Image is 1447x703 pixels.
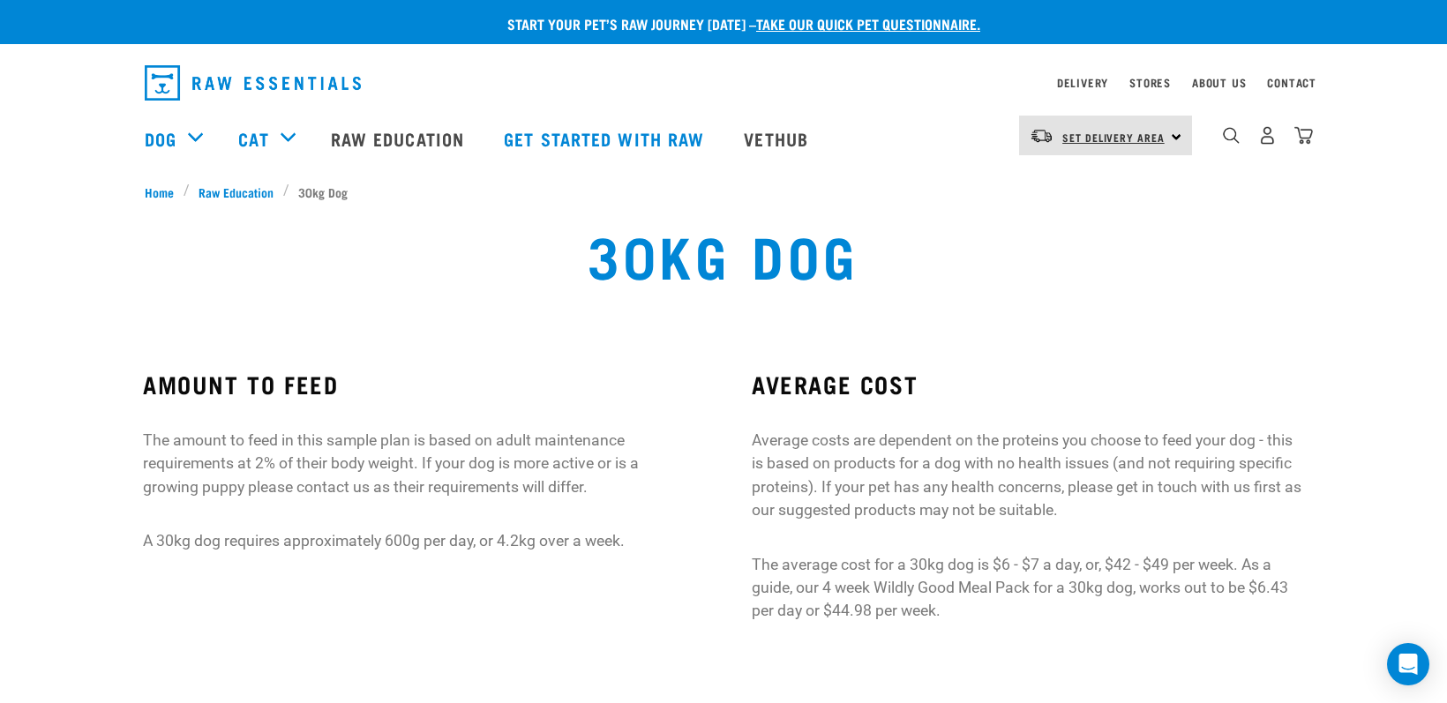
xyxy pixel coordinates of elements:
[752,429,1304,522] p: Average costs are dependent on the proteins you choose to feed your dog - this is based on produc...
[190,183,283,201] a: Raw Education
[1387,643,1429,685] div: Open Intercom Messenger
[143,529,695,552] p: A 30kg dog requires approximately 600g per day, or 4.2kg over a week.
[131,58,1316,108] nav: dropdown navigation
[756,19,980,27] a: take our quick pet questionnaire.
[1062,134,1165,140] span: Set Delivery Area
[145,183,1302,201] nav: breadcrumbs
[143,370,695,398] h3: AMOUNT TO FEED
[1057,79,1108,86] a: Delivery
[143,429,695,498] p: The amount to feed in this sample plan is based on adult maintenance requirements at 2% of their ...
[752,553,1304,623] p: The average cost for a 30kg dog is $6 - $7 a day, or, $42 - $49 per week. As a guide, our 4 week ...
[588,222,859,286] h1: 30kg Dog
[1192,79,1246,86] a: About Us
[199,183,274,201] span: Raw Education
[1030,128,1053,144] img: van-moving.png
[1294,126,1313,145] img: home-icon@2x.png
[726,103,830,174] a: Vethub
[486,103,726,174] a: Get started with Raw
[145,125,176,152] a: Dog
[752,370,1304,398] h3: AVERAGE COST
[1223,127,1240,144] img: home-icon-1@2x.png
[1258,126,1277,145] img: user.png
[145,65,361,101] img: Raw Essentials Logo
[1267,79,1316,86] a: Contact
[1129,79,1171,86] a: Stores
[145,183,184,201] a: Home
[238,125,268,152] a: Cat
[145,183,174,201] span: Home
[313,103,486,174] a: Raw Education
